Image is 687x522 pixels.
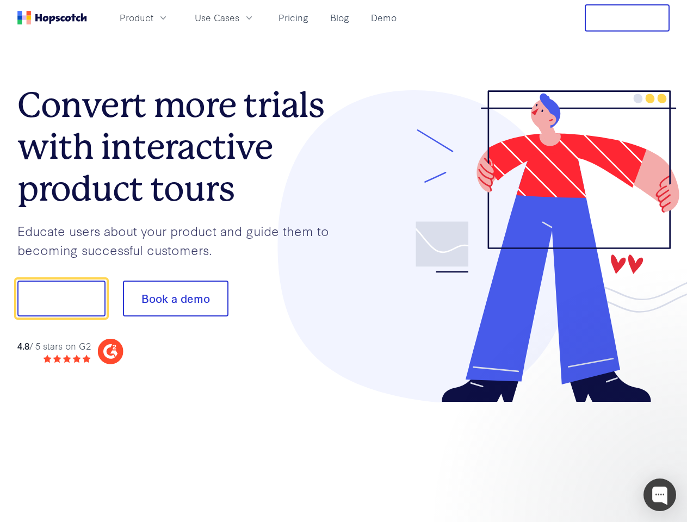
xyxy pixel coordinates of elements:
button: Product [113,9,175,27]
span: Product [120,11,153,24]
div: / 5 stars on G2 [17,339,91,353]
a: Home [17,11,87,24]
button: Book a demo [123,281,228,316]
button: Show me! [17,281,106,316]
button: Free Trial [585,4,670,32]
a: Pricing [274,9,313,27]
strong: 4.8 [17,339,29,352]
h1: Convert more trials with interactive product tours [17,84,344,209]
span: Use Cases [195,11,239,24]
button: Use Cases [188,9,261,27]
a: Demo [367,9,401,27]
a: Blog [326,9,354,27]
p: Educate users about your product and guide them to becoming successful customers. [17,221,344,259]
